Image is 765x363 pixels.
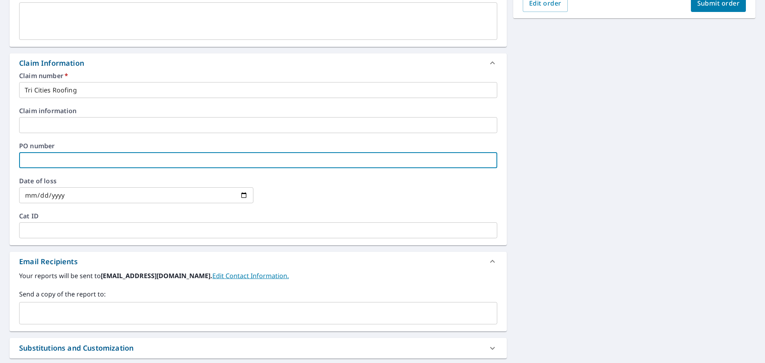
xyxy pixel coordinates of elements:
div: Substitutions and Customization [19,343,133,353]
label: Date of loss [19,178,253,184]
div: Claim Information [10,53,507,73]
div: Email Recipients [10,252,507,271]
label: Send a copy of the report to: [19,289,497,299]
label: Claim information [19,108,497,114]
a: EditContactInfo [212,271,289,280]
label: Claim number [19,73,497,79]
b: [EMAIL_ADDRESS][DOMAIN_NAME]. [101,271,212,280]
label: PO number [19,143,497,149]
label: Your reports will be sent to [19,271,497,281]
div: Email Recipients [19,256,78,267]
div: Substitutions and Customization [10,338,507,358]
div: Claim Information [19,58,84,69]
label: Cat ID [19,213,497,219]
